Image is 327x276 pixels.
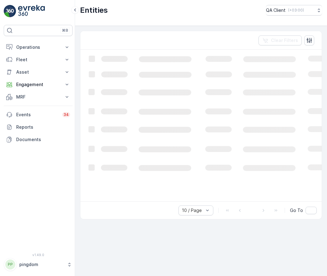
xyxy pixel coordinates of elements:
p: Operations [16,44,60,50]
button: Clear Filters [258,35,302,45]
p: ( +03:00 ) [288,8,304,13]
p: QA Client [266,7,286,13]
p: Events [16,112,59,118]
img: logo_light-DOdMpM7g.png [18,5,45,17]
p: Fleet [16,57,60,63]
p: Engagement [16,81,60,88]
button: Operations [4,41,73,53]
p: Clear Filters [271,37,298,44]
span: Go To [290,207,303,214]
button: Asset [4,66,73,78]
p: Asset [16,69,60,75]
p: Documents [16,136,70,143]
a: Reports [4,121,73,133]
button: Engagement [4,78,73,91]
button: PPpingdom [4,258,73,271]
button: MRF [4,91,73,103]
p: ⌘B [62,28,68,33]
p: Entities [80,5,108,15]
a: Events34 [4,108,73,121]
span: v 1.49.0 [4,253,73,257]
div: PP [5,260,15,269]
button: Fleet [4,53,73,66]
p: Reports [16,124,70,130]
img: logo [4,5,16,17]
button: QA Client(+03:00) [266,5,322,16]
p: pingdom [19,261,64,268]
p: MRF [16,94,60,100]
a: Documents [4,133,73,146]
p: 34 [64,112,69,117]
